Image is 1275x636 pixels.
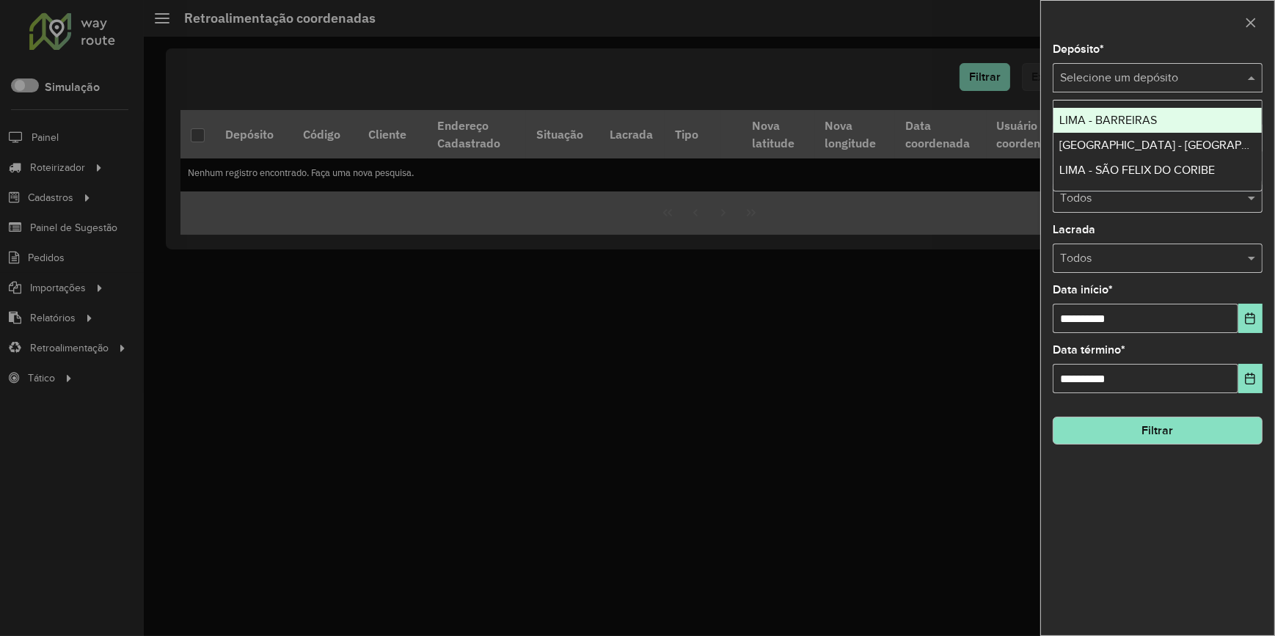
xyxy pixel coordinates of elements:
[1238,364,1263,393] button: Choose Date
[1053,281,1113,299] label: Data início
[1059,164,1215,176] span: LIMA - SÃO FELIX DO CORIBE
[1053,341,1125,359] label: Data término
[1053,221,1095,238] label: Lacrada
[1053,417,1263,445] button: Filtrar
[1059,114,1157,126] span: LIMA - BARREIRAS
[1238,304,1263,333] button: Choose Date
[1053,100,1263,191] ng-dropdown-panel: Options list
[1053,40,1104,58] label: Depósito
